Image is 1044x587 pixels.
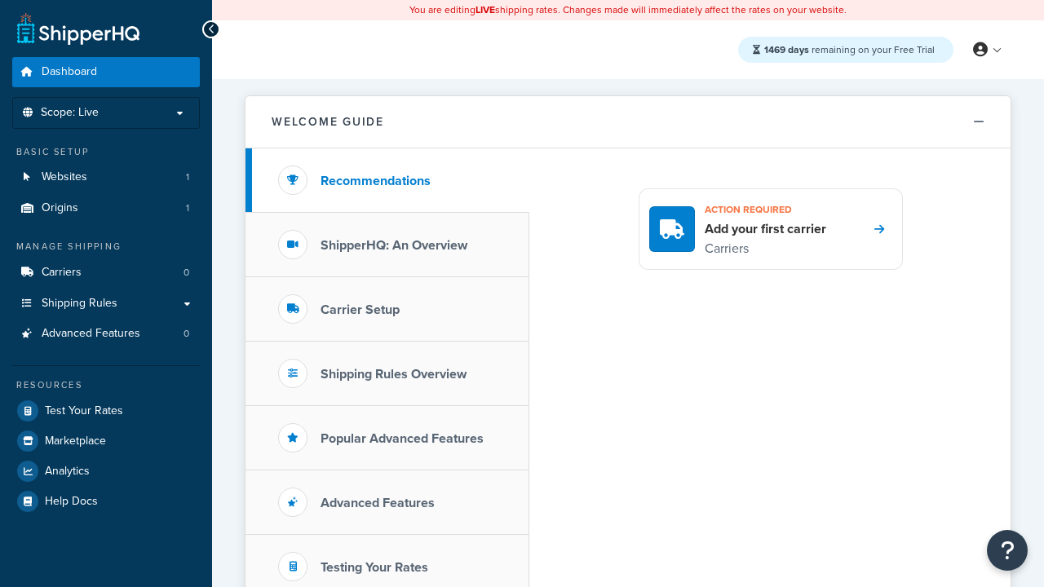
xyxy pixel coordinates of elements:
[12,162,200,192] li: Websites
[186,201,189,215] span: 1
[12,162,200,192] a: Websites1
[12,258,200,288] li: Carriers
[321,496,435,510] h3: Advanced Features
[764,42,935,57] span: remaining on your Free Trial
[12,258,200,288] a: Carriers0
[12,426,200,456] a: Marketplace
[321,367,467,382] h3: Shipping Rules Overview
[987,530,1028,571] button: Open Resource Center
[42,327,140,341] span: Advanced Features
[12,396,200,426] a: Test Your Rates
[321,302,400,317] h3: Carrier Setup
[45,465,90,479] span: Analytics
[45,495,98,509] span: Help Docs
[12,289,200,319] a: Shipping Rules
[42,266,82,280] span: Carriers
[321,431,484,446] h3: Popular Advanced Features
[12,319,200,349] a: Advanced Features0
[12,319,200,349] li: Advanced Features
[45,435,106,448] span: Marketplace
[186,170,189,184] span: 1
[42,201,78,215] span: Origins
[321,174,431,188] h3: Recommendations
[12,240,200,254] div: Manage Shipping
[41,106,99,120] span: Scope: Live
[42,297,117,311] span: Shipping Rules
[272,116,384,128] h2: Welcome Guide
[184,266,189,280] span: 0
[705,220,826,238] h4: Add your first carrier
[12,193,200,223] li: Origins
[42,170,87,184] span: Websites
[246,96,1011,148] button: Welcome Guide
[705,199,826,220] h3: Action required
[184,327,189,341] span: 0
[764,42,809,57] strong: 1469 days
[42,65,97,79] span: Dashboard
[12,378,200,392] div: Resources
[321,560,428,575] h3: Testing Your Rates
[12,193,200,223] a: Origins1
[12,487,200,516] a: Help Docs
[12,145,200,159] div: Basic Setup
[12,457,200,486] a: Analytics
[705,238,826,259] p: Carriers
[321,238,467,253] h3: ShipperHQ: An Overview
[476,2,495,17] b: LIVE
[12,57,200,87] a: Dashboard
[45,404,123,418] span: Test Your Rates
